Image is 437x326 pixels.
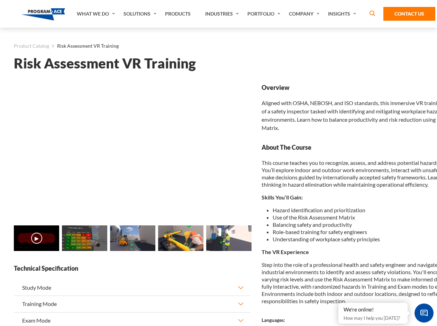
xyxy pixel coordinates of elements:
[14,41,49,50] a: Product Catalog
[14,83,251,216] iframe: Risk Assessment VR Training - Video 0
[344,306,402,313] div: We're online!
[206,225,252,251] img: Risk Assessment VR Training - Preview 4
[31,233,42,244] button: ▶
[62,225,107,251] img: Risk Assessment VR Training - Preview 1
[344,314,402,322] p: How may I help you [DATE]?
[14,280,251,296] button: Study Mode
[21,8,65,20] img: Program-Ace
[383,7,435,21] a: Contact Us
[158,225,203,251] img: Risk Assessment VR Training - Preview 3
[14,264,251,273] strong: Technical Specification
[14,225,59,251] img: Risk Assessment VR Training - Video 0
[415,304,434,323] span: Chat Widget
[110,225,155,251] img: Risk Assessment VR Training - Preview 2
[49,41,119,50] li: Risk Assessment VR Training
[14,296,251,312] button: Training Mode
[262,317,285,323] strong: Languages:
